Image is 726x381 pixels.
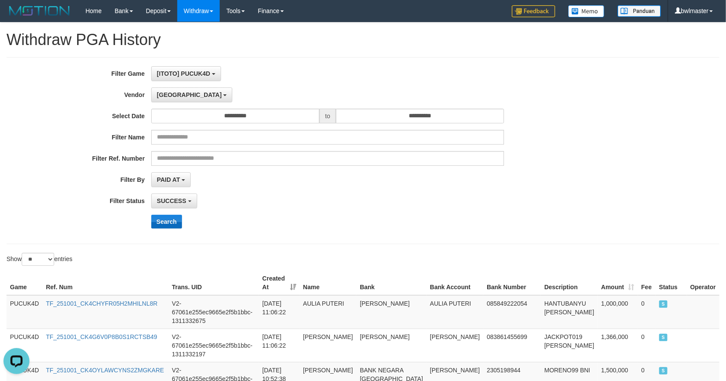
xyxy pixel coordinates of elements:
button: PAID AT [151,172,191,187]
label: Show entries [7,253,72,266]
td: AULIA PUTERI [300,295,356,329]
th: Amount: activate to sort column ascending [598,271,638,295]
button: Open LiveChat chat widget [3,3,29,29]
th: Game [7,271,42,295]
button: SUCCESS [151,194,197,208]
img: MOTION_logo.png [7,4,72,17]
td: 083861455699 [483,329,541,362]
span: SUCCESS [659,367,668,375]
th: Fee [638,271,656,295]
td: V2-67061e255ec9665e2f5b1bbc-1311332197 [169,329,259,362]
td: 085849222054 [483,295,541,329]
select: Showentries [22,253,54,266]
td: AULIA PUTERI [426,295,483,329]
th: Bank Number [483,271,541,295]
th: Operator [687,271,719,295]
td: 0 [638,295,656,329]
span: [ITOTO] PUCUK4D [157,70,210,77]
td: PUCUK4D [7,329,42,362]
span: SUCCESS [659,334,668,341]
td: [PERSON_NAME] [426,329,483,362]
span: SUCCESS [157,197,186,204]
td: 1,366,000 [598,329,638,362]
td: PUCUK4D [7,295,42,329]
th: Name [300,271,356,295]
td: 1,000,000 [598,295,638,329]
span: [GEOGRAPHIC_DATA] [157,91,222,98]
th: Bank [356,271,426,295]
a: TF_251001_CK4G6V0P8B0S1RCTSB49 [46,333,157,340]
th: Status [656,271,687,295]
th: Created At: activate to sort column ascending [259,271,300,295]
img: panduan.png [618,5,661,17]
a: TF_251001_CK4CHYFR05H2MHILNL8R [46,300,158,307]
span: SUCCESS [659,300,668,308]
th: Trans. UID [169,271,259,295]
td: V2-67061e255ec9665e2f5b1bbc-1311332675 [169,295,259,329]
span: to [319,109,336,123]
td: 0 [638,329,656,362]
th: Bank Account [426,271,483,295]
img: Feedback.jpg [512,5,555,17]
button: [ITOTO] PUCUK4D [151,66,221,81]
img: Button%20Memo.svg [568,5,605,17]
td: [DATE] 11:06:22 [259,329,300,362]
th: Description [541,271,598,295]
td: [PERSON_NAME] [356,329,426,362]
th: Ref. Num [42,271,169,295]
td: JACKPOT019 [PERSON_NAME] [541,329,598,362]
span: PAID AT [157,176,180,183]
td: [DATE] 11:06:22 [259,295,300,329]
button: [GEOGRAPHIC_DATA] [151,87,232,102]
td: [PERSON_NAME] [356,295,426,329]
button: Search [151,215,182,229]
td: HANTUBANYU [PERSON_NAME] [541,295,598,329]
td: [PERSON_NAME] [300,329,356,362]
h1: Withdraw PGA History [7,31,719,48]
a: TF_251001_CK4OYLAWCYNS2ZMGKARE [46,367,164,374]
